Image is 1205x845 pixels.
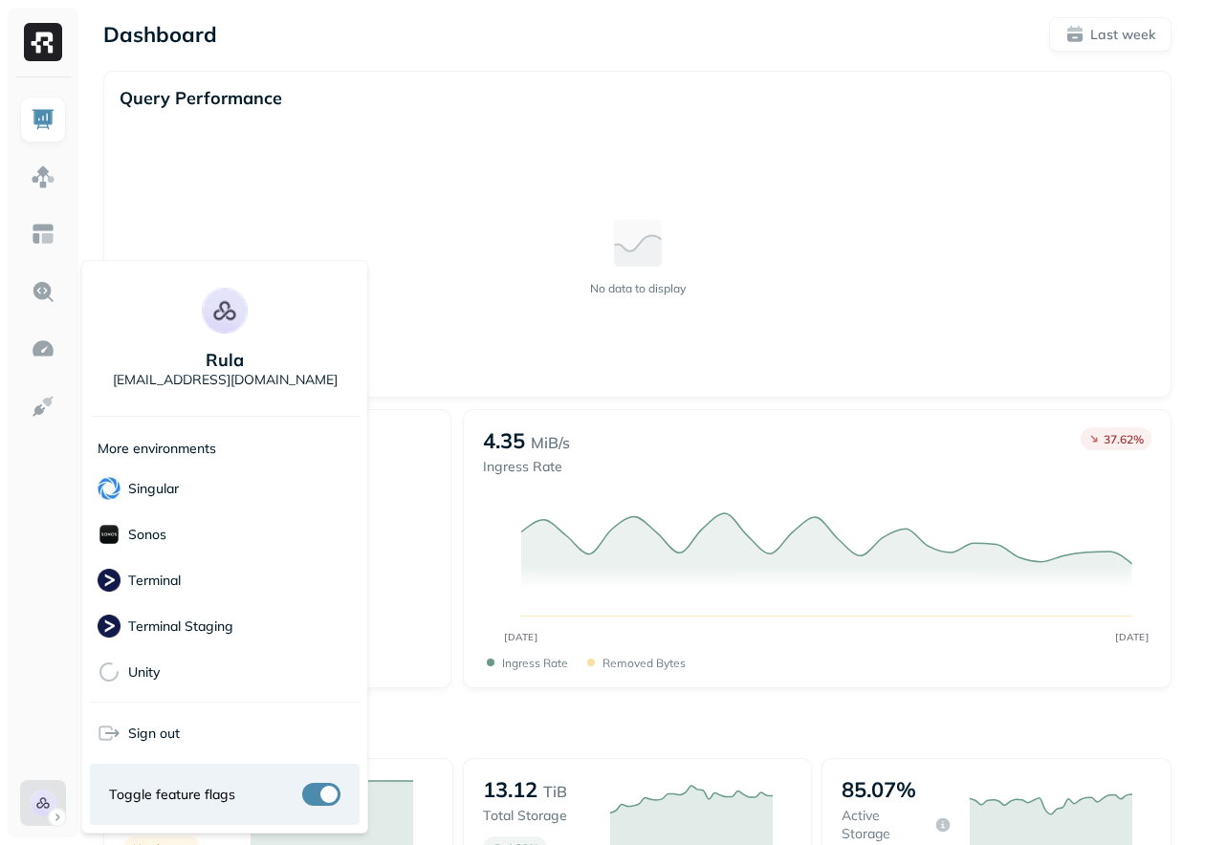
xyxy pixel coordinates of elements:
span: Sign out [128,725,180,743]
p: [EMAIL_ADDRESS][DOMAIN_NAME] [113,371,338,389]
p: Unity [128,663,160,682]
p: Singular [128,480,179,498]
p: More environments [98,440,216,458]
img: Sonos [98,523,120,546]
p: Sonos [128,526,166,544]
span: Toggle feature flags [109,786,235,804]
img: Terminal [98,569,120,592]
p: Terminal [128,572,181,590]
p: Rula [206,349,244,371]
img: Rula [202,288,248,334]
img: Singular [98,477,120,500]
p: Terminal Staging [128,617,233,636]
img: Terminal Staging [98,615,120,638]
